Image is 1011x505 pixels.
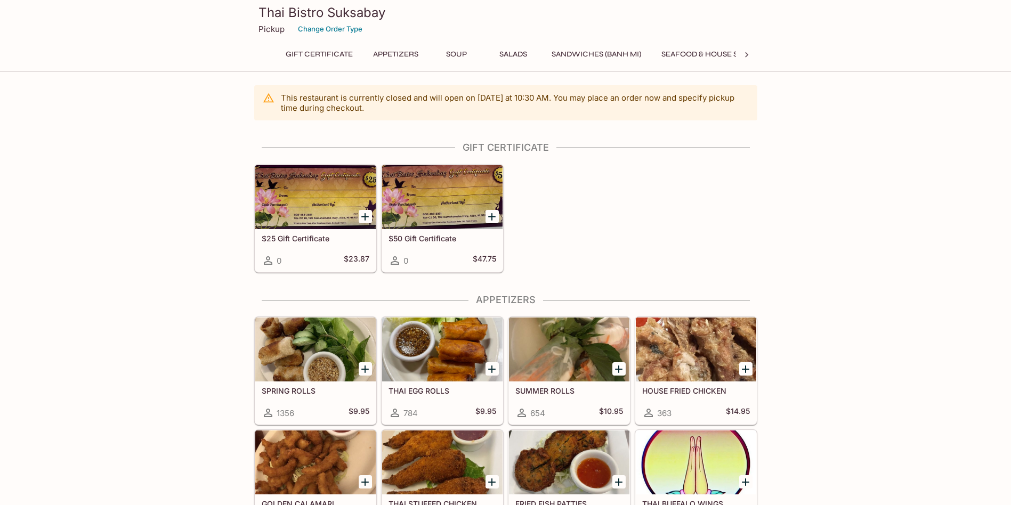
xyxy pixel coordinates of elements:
[656,47,774,62] button: Seafood & House Specials
[382,317,503,425] a: THAI EGG ROLLS784$9.95
[612,475,626,488] button: Add FRIED FISH PATTIES
[254,142,757,153] h4: Gift Certificate
[262,386,369,395] h5: SPRING ROLLS
[515,386,623,395] h5: SUMMER ROLLS
[255,317,376,425] a: SPRING ROLLS1356$9.95
[642,386,750,395] h5: HOUSE FRIED CHICKEN
[475,406,496,419] h5: $9.95
[262,234,369,243] h5: $25 Gift Certificate
[280,47,359,62] button: Gift Certificate
[530,408,545,418] span: 654
[367,47,424,62] button: Appetizers
[293,21,367,37] button: Change Order Type
[739,475,753,488] button: Add THAI BUFFALO WINGS
[254,294,757,306] h4: Appetizers
[599,406,623,419] h5: $10.95
[657,408,672,418] span: 363
[255,430,376,494] div: GOLDEN CALAMARI
[635,317,757,425] a: HOUSE FRIED CHICKEN363$14.95
[255,317,376,381] div: SPRING ROLLS
[258,24,285,34] p: Pickup
[739,362,753,376] button: Add HOUSE FRIED CHICKEN
[382,165,503,229] div: $50 Gift Certificate
[382,165,503,272] a: $50 Gift Certificate0$47.75
[277,408,294,418] span: 1356
[486,362,499,376] button: Add THAI EGG ROLLS
[612,362,626,376] button: Add SUMMER ROLLS
[389,234,496,243] h5: $50 Gift Certificate
[403,408,418,418] span: 784
[486,475,499,488] button: Add THAI STUFFED CHICKEN WINGS
[258,4,753,21] h3: Thai Bistro Suksabay
[509,430,629,494] div: FRIED FISH PATTIES
[255,165,376,229] div: $25 Gift Certificate
[486,210,499,223] button: Add $50 Gift Certificate
[255,165,376,272] a: $25 Gift Certificate0$23.87
[359,210,372,223] button: Add $25 Gift Certificate
[508,317,630,425] a: SUMMER ROLLS654$10.95
[403,256,408,266] span: 0
[382,317,503,381] div: THAI EGG ROLLS
[636,317,756,381] div: HOUSE FRIED CHICKEN
[349,406,369,419] h5: $9.95
[281,93,749,113] p: This restaurant is currently closed and will open on [DATE] at 10:30 AM . You may place an order ...
[489,47,537,62] button: Salads
[726,406,750,419] h5: $14.95
[359,475,372,488] button: Add GOLDEN CALAMARI
[546,47,647,62] button: Sandwiches (Banh Mi)
[473,254,496,267] h5: $47.75
[277,256,281,266] span: 0
[359,362,372,376] button: Add SPRING ROLLS
[382,430,503,494] div: THAI STUFFED CHICKEN WINGS
[344,254,369,267] h5: $23.87
[509,317,629,381] div: SUMMER ROLLS
[433,47,481,62] button: Soup
[389,386,496,395] h5: THAI EGG ROLLS
[636,430,756,494] div: THAI BUFFALO WINGS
